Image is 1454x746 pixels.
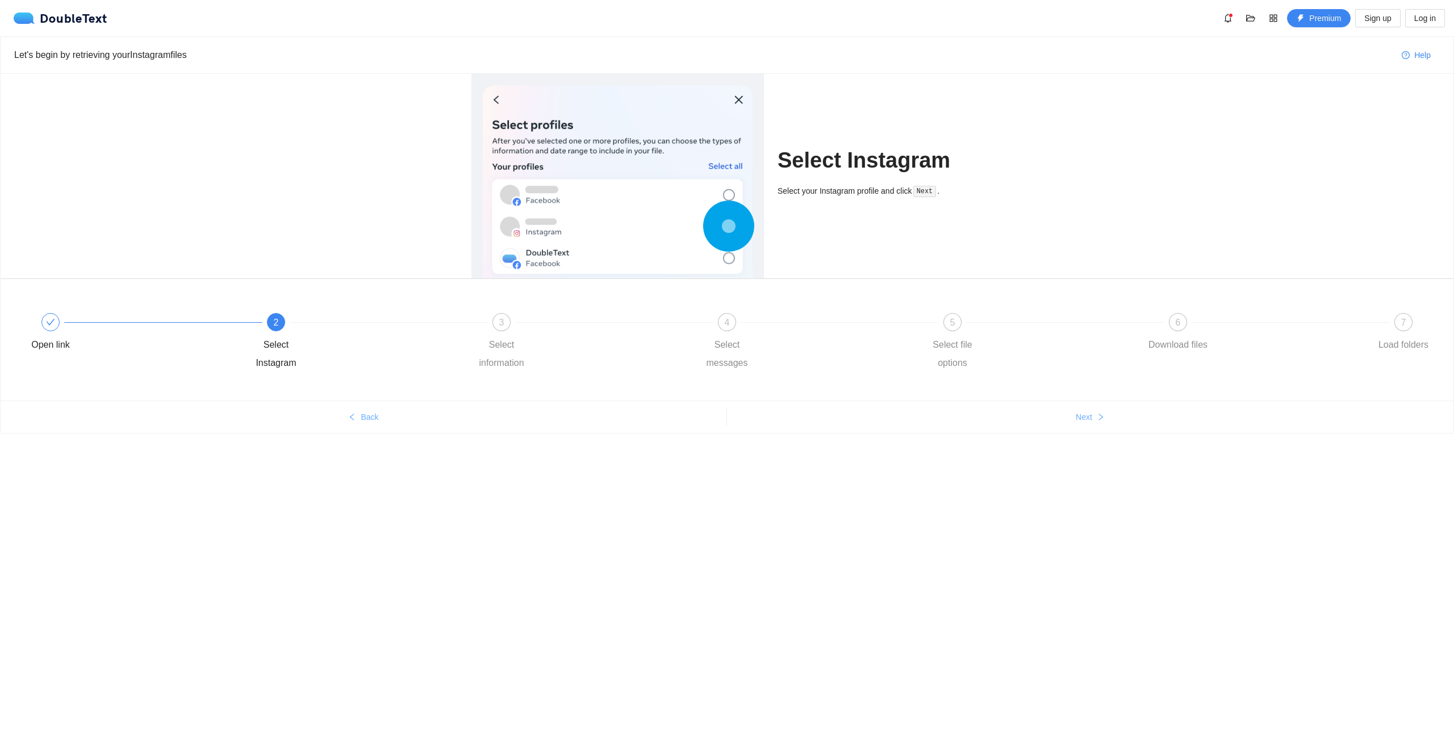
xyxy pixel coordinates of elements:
[348,413,356,422] span: left
[14,12,107,24] a: logoDoubleText
[1414,49,1431,61] span: Help
[1176,318,1181,327] span: 6
[1264,9,1282,27] button: appstore
[920,336,985,372] div: Select file options
[469,313,694,372] div: 3Select information
[1242,14,1259,23] span: folder-open
[1145,313,1371,354] div: 6Download files
[913,186,936,197] code: Next
[1219,9,1237,27] button: bell
[1378,336,1428,354] div: Load folders
[1297,14,1305,23] span: thunderbolt
[1355,9,1400,27] button: Sign up
[694,313,920,372] div: 4Select messages
[274,318,279,327] span: 2
[14,12,107,24] div: DoubleText
[18,313,243,354] div: Open link
[1097,413,1105,422] span: right
[1219,14,1236,23] span: bell
[243,313,469,372] div: 2Select Instagram
[950,318,955,327] span: 5
[14,48,1393,62] div: Let's begin by retrieving your Instagram files
[778,147,983,174] h1: Select Instagram
[920,313,1145,372] div: 5Select file options
[31,336,70,354] div: Open link
[361,411,378,423] span: Back
[1309,12,1341,24] span: Premium
[725,318,730,327] span: 4
[14,12,40,24] img: logo
[1265,14,1282,23] span: appstore
[1401,318,1406,327] span: 7
[1405,9,1445,27] button: Log in
[1371,313,1436,354] div: 7Load folders
[46,318,55,327] span: check
[499,318,504,327] span: 3
[1414,12,1436,24] span: Log in
[1242,9,1260,27] button: folder-open
[1148,336,1208,354] div: Download files
[1076,411,1092,423] span: Next
[1,408,726,426] button: leftBack
[727,408,1453,426] button: Nextright
[1287,9,1351,27] button: thunderboltPremium
[1364,12,1391,24] span: Sign up
[1393,46,1440,64] button: question-circleHelp
[778,185,983,198] div: Select your Instagram profile and click .
[469,336,534,372] div: Select information
[1402,51,1410,60] span: question-circle
[243,336,309,372] div: Select Instagram
[694,336,760,372] div: Select messages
